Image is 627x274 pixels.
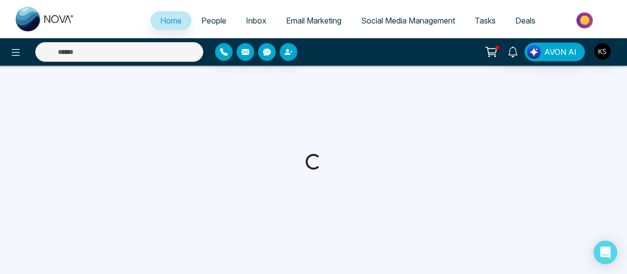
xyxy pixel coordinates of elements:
img: Market-place.gif [550,9,621,31]
a: Tasks [465,11,506,30]
a: Email Marketing [276,11,351,30]
span: Email Marketing [286,16,341,25]
span: Deals [515,16,535,25]
a: People [192,11,236,30]
span: Tasks [475,16,496,25]
span: Social Media Management [361,16,455,25]
img: Lead Flow [527,45,541,59]
div: Open Intercom Messenger [594,241,617,264]
a: Deals [506,11,545,30]
a: Home [150,11,192,30]
img: User Avatar [594,43,611,60]
span: Home [160,16,182,25]
img: Nova CRM Logo [16,7,74,31]
a: Social Media Management [351,11,465,30]
span: AVON AI [544,46,577,58]
a: Inbox [236,11,276,30]
button: AVON AI [525,43,585,61]
span: Inbox [246,16,266,25]
span: People [201,16,226,25]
